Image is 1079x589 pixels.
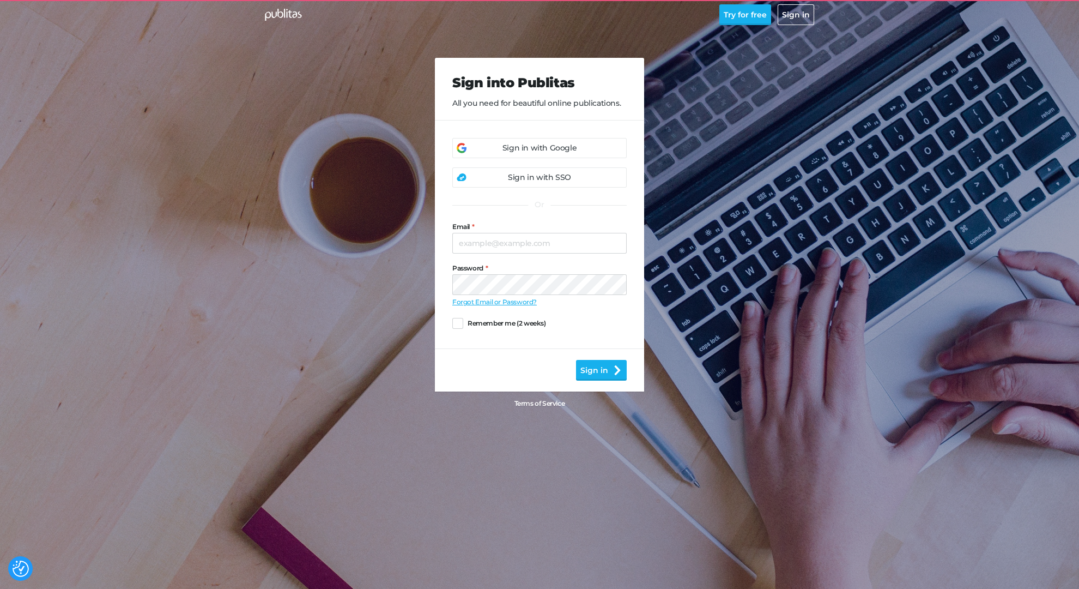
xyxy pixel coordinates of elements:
[719,4,771,25] button: Try for free
[13,561,29,577] button: Cookie Settings
[576,360,627,381] button: Sign in
[452,167,627,188] a: Sign in with SSO
[452,98,627,109] p: All you need for beautiful online publications.
[528,199,550,211] div: Or
[468,320,546,327] span: Remember me (2 weeks)
[508,172,571,183] div: Sign in with SSO
[778,4,814,25] button: Sign in
[452,138,627,158] a: Sign in with Google
[13,561,29,577] img: Revisit consent button
[502,142,577,154] div: Sign in with Google
[452,265,627,272] label: Password
[510,396,569,411] a: Terms of Service
[452,223,627,231] label: Email
[452,75,627,91] h2: Sign into Publitas
[452,298,537,306] a: Forgot Email or Password?
[452,233,627,254] input: example@example.com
